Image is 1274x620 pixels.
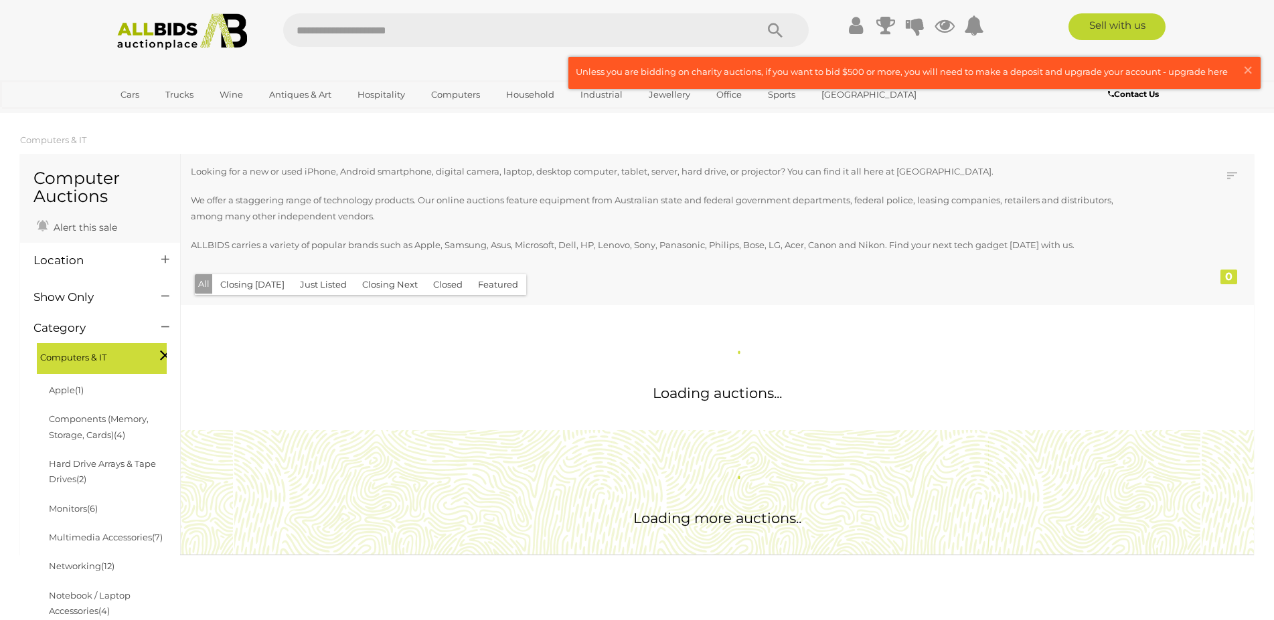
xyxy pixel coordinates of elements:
[1068,13,1166,40] a: Sell with us
[49,503,98,514] a: Monitors(6)
[40,346,141,365] span: Computers & IT
[33,322,141,334] h4: Category
[114,429,125,440] span: (4)
[152,532,163,542] span: (7)
[653,385,782,401] span: Loading auctions...
[211,84,252,106] a: Wine
[497,84,563,106] a: Household
[76,474,86,484] span: (2)
[354,274,426,295] button: Closing Next
[112,84,148,106] a: Cars
[572,84,631,106] a: Industrial
[98,605,110,616] span: (4)
[1108,89,1159,99] b: Contact Us
[49,590,131,616] a: Notebook / Laptop Accessories(4)
[349,84,414,106] a: Hospitality
[33,254,141,267] h4: Location
[49,385,84,395] a: Apple(1)
[212,274,293,295] button: Closing [DATE]
[101,560,114,571] span: (12)
[633,510,801,526] span: Loading more auctions..
[33,216,121,236] a: Alert this sale
[425,274,471,295] button: Closed
[33,291,141,304] h4: Show Only
[292,274,355,295] button: Just Listed
[422,84,489,106] a: Computers
[110,13,255,50] img: Allbids.com.au
[49,560,114,571] a: Networking(12)
[33,169,167,206] h1: Computer Auctions
[1242,57,1254,83] span: ×
[470,274,526,295] button: Featured
[157,84,202,106] a: Trucks
[640,84,699,106] a: Jewellery
[813,84,925,106] a: [GEOGRAPHIC_DATA]
[191,164,1146,179] p: Looking for a new or used iPhone, Android smartphone, digital camera, laptop, desktop computer, t...
[50,221,117,233] span: Alert this sale
[20,134,86,145] a: Computers & IT
[742,13,809,47] button: Search
[49,532,163,542] a: Multimedia Accessories(7)
[708,84,750,106] a: Office
[191,193,1146,224] p: We offer a staggering range of technology products. Our online auctions feature equipment from Au...
[1108,87,1162,102] a: Contact Us
[87,503,98,514] span: (6)
[195,274,213,294] button: All
[759,84,804,106] a: Sports
[49,458,156,484] a: Hard Drive Arrays & Tape Drives(2)
[191,237,1146,253] p: ALLBIDS carries a variety of popular brands such as Apple, Samsung, Asus, Microsoft, Dell, HP, Le...
[75,385,84,395] span: (1)
[260,84,340,106] a: Antiques & Art
[1220,270,1237,284] div: 0
[49,413,149,439] a: Components (Memory, Storage, Cards)(4)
